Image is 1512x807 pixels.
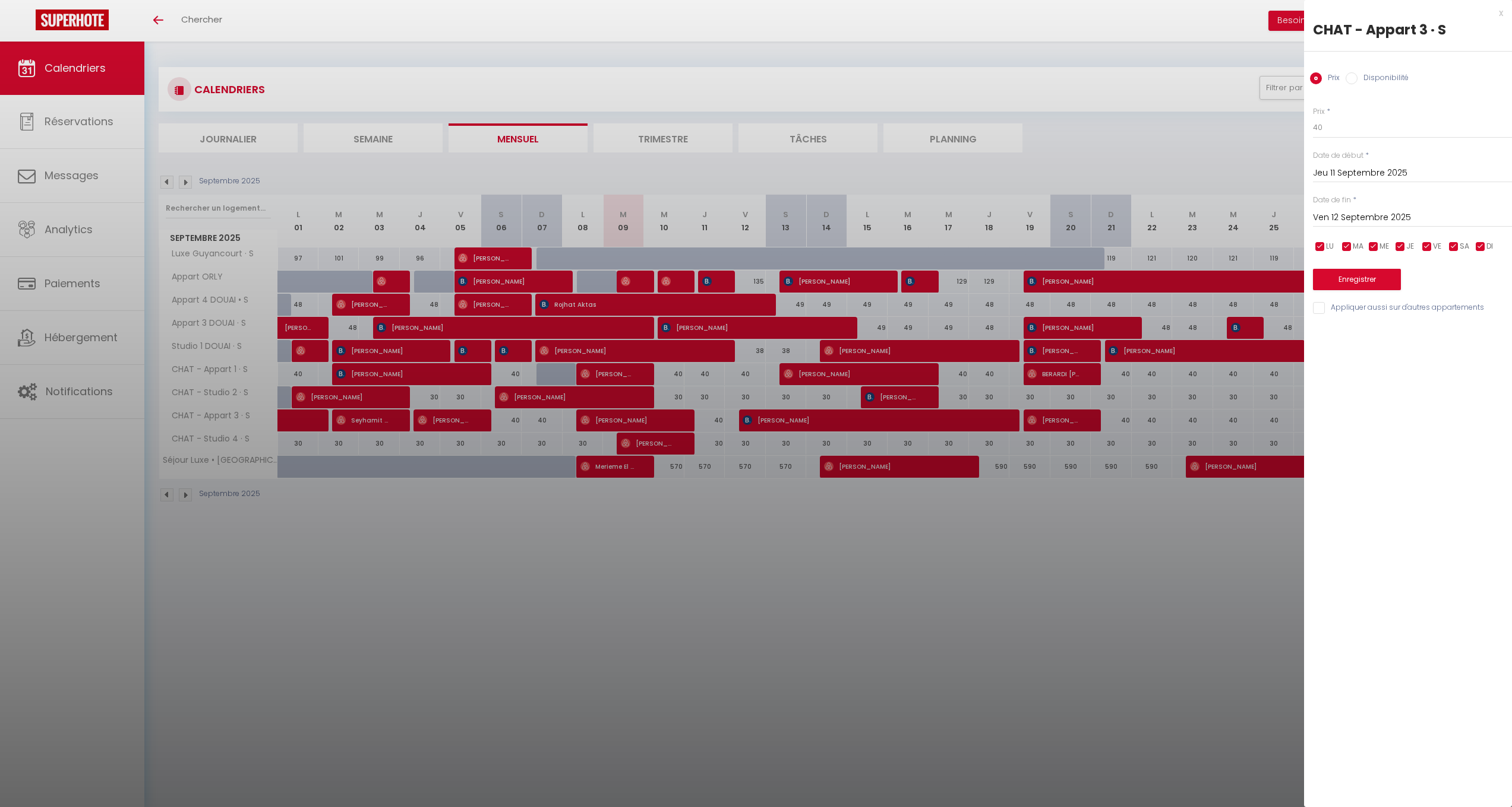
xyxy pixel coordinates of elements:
button: Ouvrir le widget de chat LiveChat [10,5,45,40]
span: SA [1460,241,1469,252]
span: LU [1326,241,1334,252]
label: Prix [1313,106,1325,117]
span: ME [1380,241,1389,252]
div: CHAT - Appart 3 · S [1313,20,1503,39]
span: DI [1486,241,1493,252]
label: Date de début [1313,150,1363,161]
label: Disponibilité [1358,72,1409,85]
span: MA [1353,241,1363,252]
span: VE [1433,241,1441,252]
label: Prix [1322,72,1340,85]
label: Date de fin [1313,195,1351,206]
div: x [1304,6,1503,20]
button: Enregistrer [1313,269,1401,290]
span: JE [1406,241,1414,252]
